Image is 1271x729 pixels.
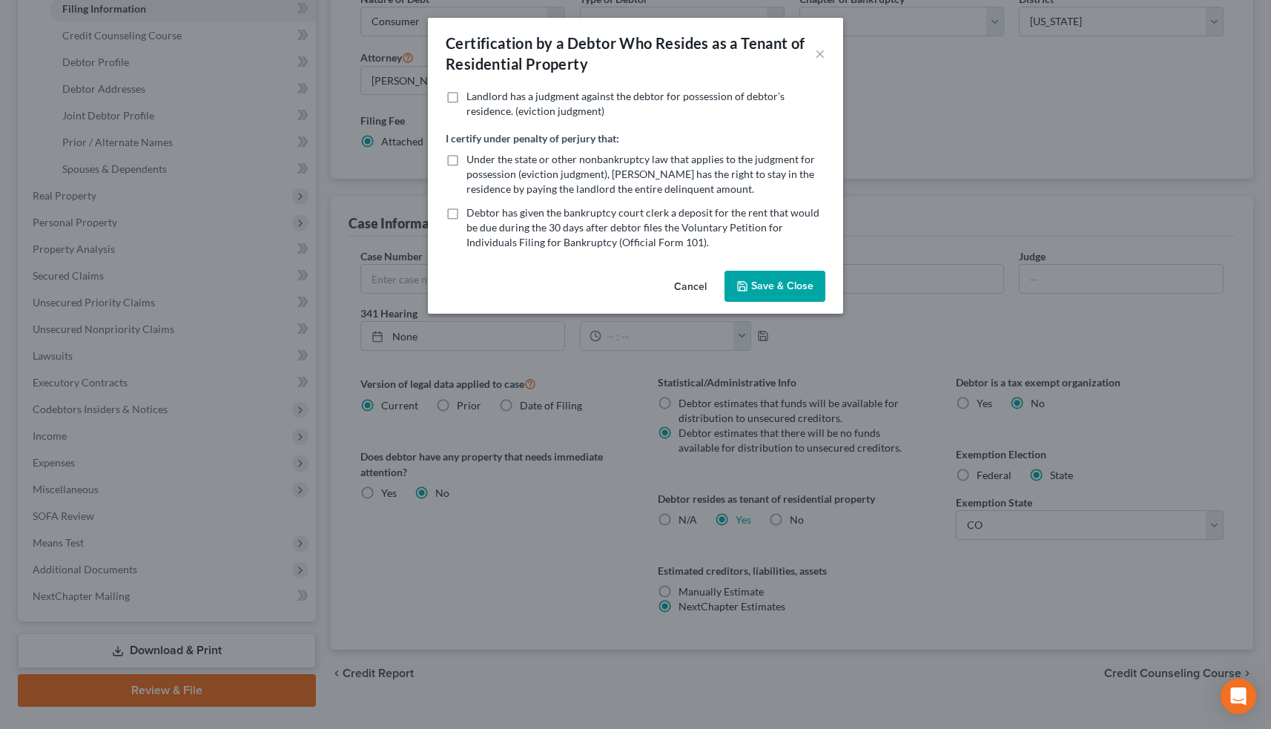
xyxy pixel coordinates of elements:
[1221,679,1256,714] div: Open Intercom Messenger
[724,271,825,302] button: Save & Close
[662,272,719,302] button: Cancel
[466,206,819,248] span: Debtor has given the bankruptcy court clerk a deposit for the rent that would be due during the 3...
[815,44,825,62] button: ×
[466,153,815,195] span: Under the state or other nonbankruptcy law that applies to the judgment for possession (eviction ...
[446,131,619,146] label: I certify under penalty of perjury that:
[466,90,785,117] span: Landlord has a judgment against the debtor for possession of debtor’s residence. (eviction judgment)
[446,33,815,74] div: Certification by a Debtor Who Resides as a Tenant of Residential Property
